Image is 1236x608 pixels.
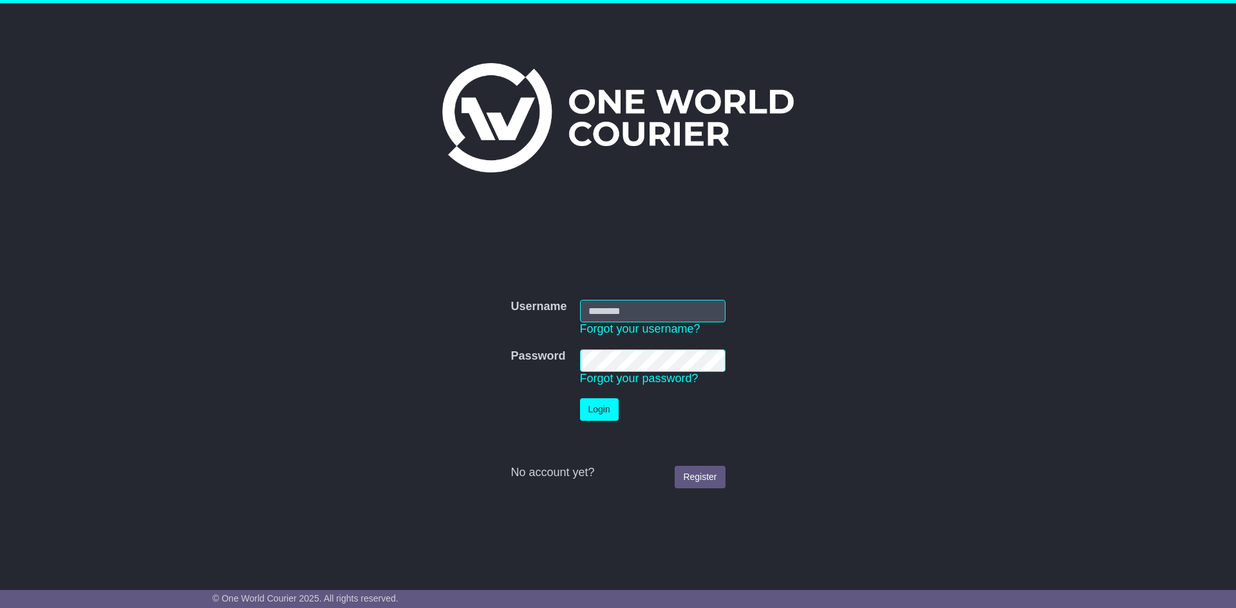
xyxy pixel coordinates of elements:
a: Forgot your password? [580,372,698,385]
img: One World [442,63,794,172]
span: © One World Courier 2025. All rights reserved. [212,593,398,603]
button: Login [580,398,619,421]
a: Forgot your username? [580,322,700,335]
label: Password [510,349,565,364]
div: No account yet? [510,466,725,480]
label: Username [510,300,566,314]
a: Register [675,466,725,488]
